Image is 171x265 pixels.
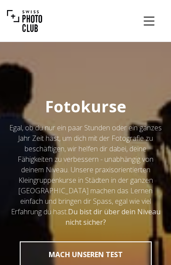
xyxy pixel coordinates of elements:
[7,122,164,227] div: Egal, ob du nur ein paar Stunden oder ein ganzes Jahr Zeit hast, um dich mit der Fotografie zu be...
[65,207,160,227] strong: Du bist dir über dein Niveau nicht sicher?
[134,6,164,36] button: Menu
[45,96,126,117] span: Fotokurse
[7,3,42,38] img: Swiss photo club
